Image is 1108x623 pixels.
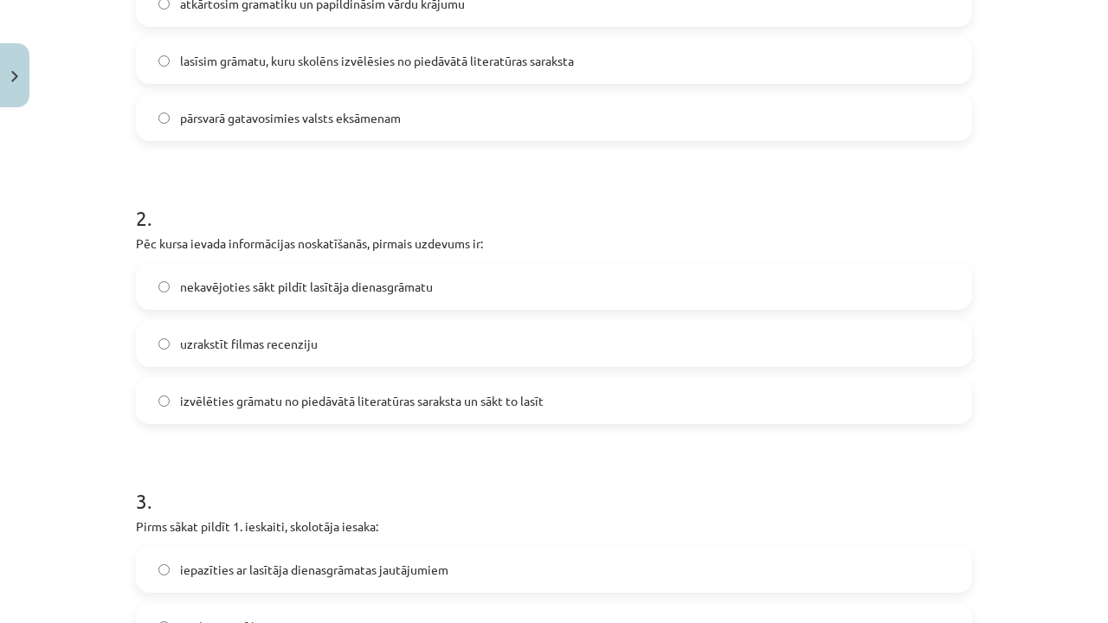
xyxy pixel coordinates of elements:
[158,281,170,292] input: nekavējoties sākt pildīt lasītāja dienasgrāmatu
[136,459,972,512] h1: 3 .
[158,112,170,124] input: pārsvarā gatavosimies valsts eksāmenam
[180,561,448,579] span: iepazīties ar lasītāja dienasgrāmatas jautājumiem
[158,338,170,350] input: uzrakstīt filmas recenziju
[11,71,18,82] img: icon-close-lesson-0947bae3869378f0d4975bcd49f059093ad1ed9edebbc8119c70593378902aed.svg
[158,395,170,407] input: izvēlēties grāmatu no piedāvātā literatūras saraksta un sākt to lasīt
[180,392,544,410] span: izvēlēties grāmatu no piedāvātā literatūras saraksta un sākt to lasīt
[180,278,433,296] span: nekavējoties sākt pildīt lasītāja dienasgrāmatu
[136,517,972,536] p: Pirms sākat pildīt 1. ieskaiti, skolotāja iesaka:
[158,564,170,575] input: iepazīties ar lasītāja dienasgrāmatas jautājumiem
[136,176,972,229] h1: 2 .
[158,55,170,67] input: lasīsim grāmatu, kuru skolēns izvēlēsies no piedāvātā literatūras saraksta
[180,52,574,70] span: lasīsim grāmatu, kuru skolēns izvēlēsies no piedāvātā literatūras saraksta
[180,109,401,127] span: pārsvarā gatavosimies valsts eksāmenam
[136,234,972,253] p: Pēc kursa ievada informācijas noskatīšanās, pirmais uzdevums ir:
[180,335,318,353] span: uzrakstīt filmas recenziju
